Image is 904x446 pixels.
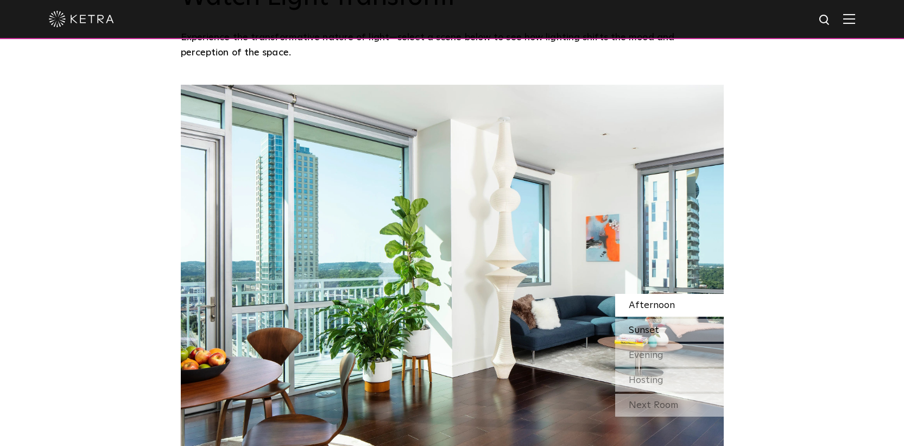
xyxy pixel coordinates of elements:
[49,11,114,27] img: ketra-logo-2019-white
[629,325,659,335] span: Sunset
[181,30,718,61] p: Experience the transformative nature of light—select a scene below to see how lighting shifts the...
[629,375,663,385] span: Hosting
[843,14,855,24] img: Hamburger%20Nav.svg
[615,394,724,417] div: Next Room
[818,14,832,27] img: search icon
[629,300,675,310] span: Afternoon
[629,350,663,360] span: Evening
